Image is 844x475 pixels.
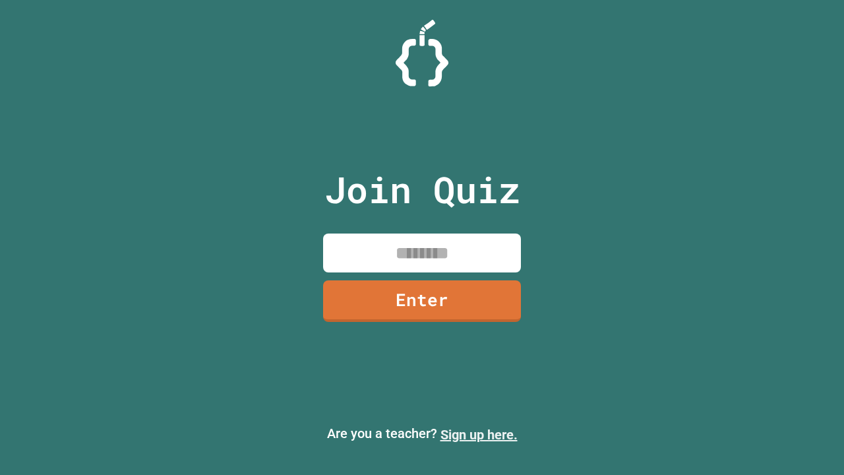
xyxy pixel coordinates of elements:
iframe: chat widget [789,422,831,462]
img: Logo.svg [396,20,448,86]
a: Enter [323,280,521,322]
iframe: chat widget [735,365,831,421]
p: Are you a teacher? [11,424,833,445]
a: Sign up here. [440,427,518,443]
p: Join Quiz [324,162,520,217]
